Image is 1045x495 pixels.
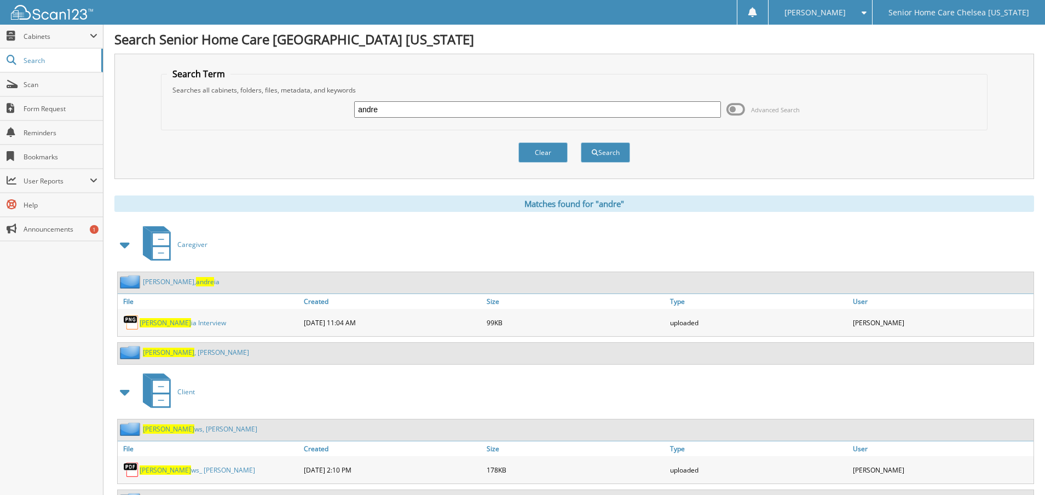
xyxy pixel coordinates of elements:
a: Created [301,294,484,309]
a: Caregiver [136,223,207,266]
img: folder2.png [120,422,143,436]
img: folder2.png [120,275,143,289]
div: [DATE] 2:10 PM [301,459,484,481]
a: Size [484,294,667,309]
span: Scan [24,80,97,89]
iframe: Chat Widget [990,442,1045,495]
a: [PERSON_NAME]ia Interview [140,318,226,327]
div: uploaded [667,459,851,481]
a: [PERSON_NAME], [PERSON_NAME] [143,348,249,357]
span: [PERSON_NAME] [143,424,194,434]
div: 99KB [484,312,667,333]
a: [PERSON_NAME]ws_ [PERSON_NAME] [140,465,255,475]
span: Cabinets [24,32,90,41]
div: [PERSON_NAME] [850,459,1034,481]
span: [PERSON_NAME] [140,318,191,327]
span: Bookmarks [24,152,97,162]
a: [PERSON_NAME],andreia [143,277,220,286]
span: [PERSON_NAME] [140,465,191,475]
span: Help [24,200,97,210]
button: Clear [518,142,568,163]
span: Search [24,56,96,65]
img: PDF.png [123,462,140,478]
a: Size [484,441,667,456]
span: andre [196,277,214,286]
h1: Search Senior Home Care [GEOGRAPHIC_DATA] [US_STATE] [114,30,1034,48]
span: Client [177,387,195,396]
a: Client [136,370,195,413]
div: Searches all cabinets, folders, files, metadata, and keywords [167,85,982,95]
img: folder2.png [120,346,143,359]
a: File [118,294,301,309]
span: Form Request [24,104,97,113]
div: 178KB [484,459,667,481]
a: User [850,441,1034,456]
a: [PERSON_NAME]ws, [PERSON_NAME] [143,424,257,434]
span: [PERSON_NAME] [784,9,846,16]
legend: Search Term [167,68,230,80]
span: Announcements [24,225,97,234]
span: Reminders [24,128,97,137]
span: User Reports [24,176,90,186]
div: uploaded [667,312,851,333]
span: Advanced Search [751,106,800,114]
div: 1 [90,225,99,234]
a: Type [667,294,851,309]
a: File [118,441,301,456]
div: [PERSON_NAME] [850,312,1034,333]
span: [PERSON_NAME] [143,348,194,357]
div: Matches found for "andre" [114,195,1034,212]
button: Search [581,142,630,163]
span: Caregiver [177,240,207,249]
a: Type [667,441,851,456]
span: Senior Home Care Chelsea [US_STATE] [888,9,1029,16]
a: Created [301,441,484,456]
a: User [850,294,1034,309]
div: [DATE] 11:04 AM [301,312,484,333]
img: PNG.png [123,314,140,331]
img: scan123-logo-white.svg [11,5,93,20]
